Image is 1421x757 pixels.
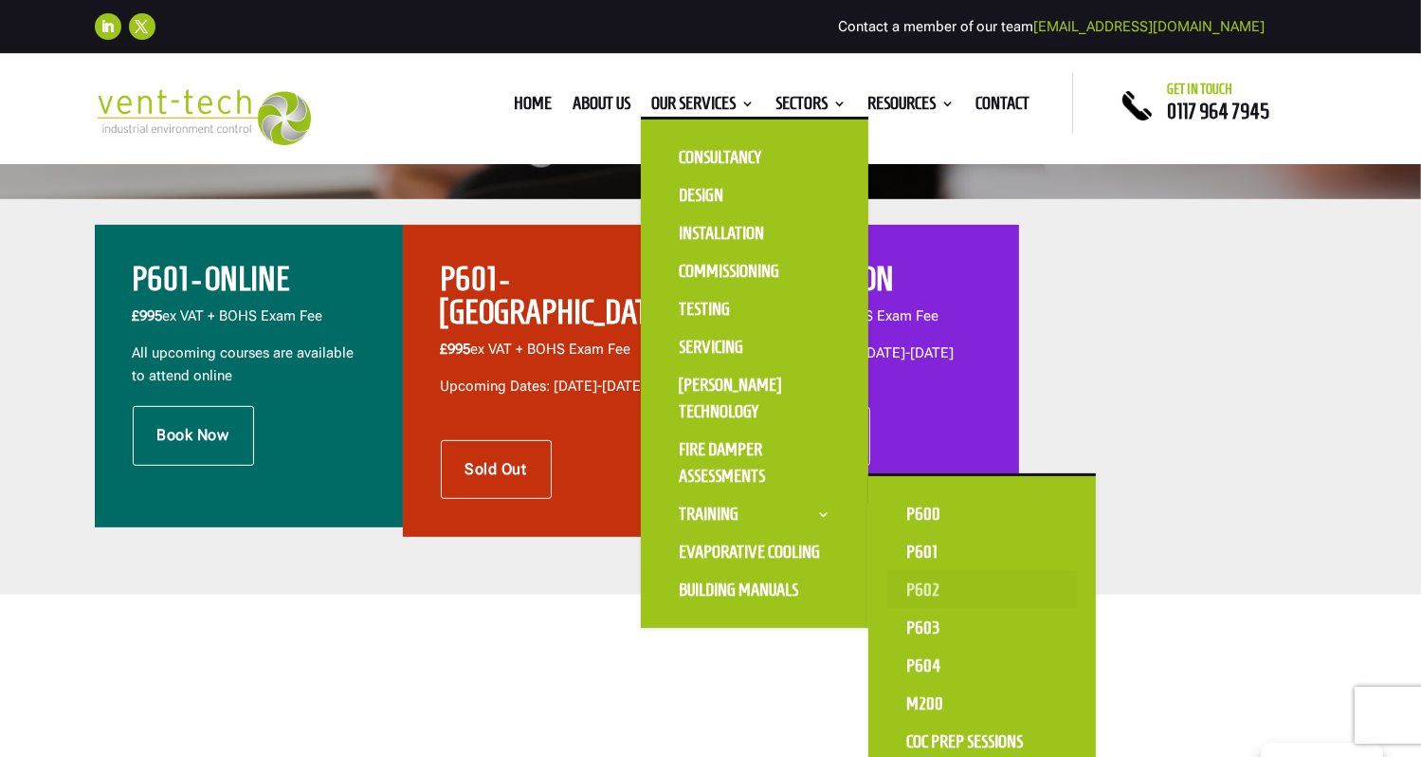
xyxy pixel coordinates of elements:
p: ex VAT + BOHS Exam Fee [441,339,673,376]
p: Upcoming Dates: [DATE]-[DATE] [441,376,673,398]
h2: P601 - ONLINE [133,263,365,305]
a: Our Services [651,97,755,118]
a: Contact [975,97,1029,118]
a: Building Manuals [660,571,849,609]
a: M200 [887,685,1077,723]
a: 0117 964 7945 [1167,100,1269,122]
a: About us [573,97,630,118]
a: Resources [867,97,955,118]
a: Evaporative Cooling [660,533,849,571]
a: P600 [887,495,1077,533]
a: Installation [660,214,849,252]
span: Get in touch [1167,82,1232,97]
a: Consultancy [660,138,849,176]
a: Servicing [660,328,849,366]
a: Sectors [775,97,847,118]
a: Fire Damper Assessments [660,431,849,495]
a: P601 [887,533,1077,571]
a: Follow on LinkedIn [95,13,121,40]
img: 2023-09-27T08_35_16.549ZVENT-TECH---Clear-background [95,89,312,145]
a: [EMAIL_ADDRESS][DOMAIN_NAME] [1033,18,1265,35]
h2: P601 - [GEOGRAPHIC_DATA] [441,263,673,339]
a: P602 [887,571,1077,609]
a: Sold Out [441,440,552,499]
a: Follow on X [129,13,155,40]
span: £995 [441,341,471,358]
span: Contact a member of our team [838,18,1265,35]
span: All upcoming courses are available to attend online [133,344,355,384]
a: Commissioning [660,252,849,290]
a: P604 [887,647,1077,685]
a: Book Now [133,406,254,465]
b: £995 [133,307,163,324]
a: P603 [887,609,1077,647]
a: Testing [660,290,849,328]
a: Home [514,97,552,118]
a: Design [660,176,849,214]
a: Training [660,495,849,533]
a: [PERSON_NAME] Technology [660,366,849,431]
p: ex VAT + BOHS Exam Fee [133,305,365,342]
